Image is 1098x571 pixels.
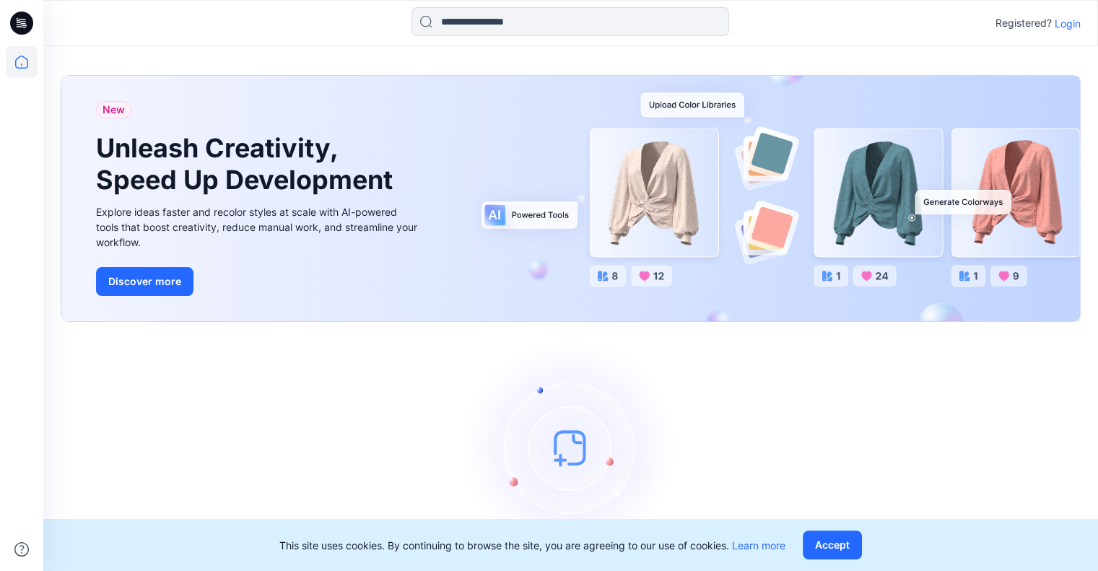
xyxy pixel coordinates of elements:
button: Discover more [96,267,193,296]
p: Login [1055,16,1081,31]
a: Learn more [732,539,785,552]
button: Accept [803,531,862,559]
a: Discover more [96,267,421,296]
p: This site uses cookies. By continuing to browse the site, you are agreeing to our use of cookies. [279,538,785,553]
img: empty-state-image.svg [463,339,679,556]
div: Explore ideas faster and recolor styles at scale with AI-powered tools that boost creativity, red... [96,204,421,250]
span: New [103,101,125,118]
p: Registered? [995,14,1052,32]
h1: Unleash Creativity, Speed Up Development [96,133,399,195]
